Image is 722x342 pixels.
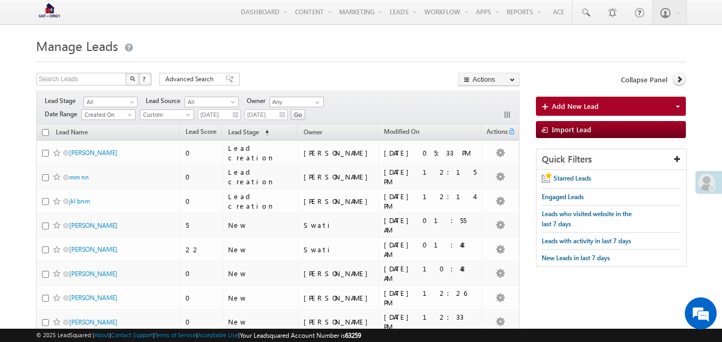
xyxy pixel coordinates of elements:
a: Terms of Service [155,331,196,338]
div: [PERSON_NAME] [304,269,373,278]
button: ? [139,73,152,85]
div: 0 [186,148,217,158]
div: 22 [186,245,217,254]
div: [DATE] 01:48 AM [384,240,477,259]
div: Quick Filters [536,149,686,170]
input: Go [291,109,305,120]
div: [DATE] 12:14 PM [384,192,477,211]
span: Collapse Panel [621,75,667,84]
span: All [84,97,135,107]
span: Created On [82,110,132,119]
span: 63259 [345,331,361,339]
div: 0 [186,196,217,206]
div: 0 [186,317,217,327]
img: Search [130,76,135,81]
a: [PERSON_NAME] [69,318,117,326]
div: [DATE] 10:48 AM [384,264,477,283]
div: [PERSON_NAME] [304,148,373,158]
div: Swati [304,220,373,230]
div: 0 [186,269,217,278]
a: Custom [140,109,194,120]
span: Date Range [45,109,81,119]
span: New Leads in last 7 days [542,254,610,262]
a: [PERSON_NAME] [69,294,117,302]
span: Lead Source [146,96,184,106]
span: Lead Stage [45,96,83,106]
div: [PERSON_NAME] [304,317,373,327]
span: © 2025 LeadSquared | | | | | [36,330,361,340]
a: Lead Score [180,126,222,140]
span: Lead Stage [228,128,259,136]
input: Check all records [42,129,49,136]
div: 0 [186,293,217,303]
a: [PERSON_NAME] [69,149,117,157]
a: Contact Support [111,331,153,338]
span: Leads who visited website in the last 7 days [542,210,632,228]
span: Import Lead [552,125,591,134]
a: [PERSON_NAME] [69,270,117,278]
span: Modified On [384,127,419,135]
span: Starred Leads [553,174,591,182]
div: 0 [186,172,217,182]
span: Advanced Search [165,74,217,84]
div: Lead creation [228,143,293,163]
span: (sorted ascending) [261,129,269,137]
span: Your Leadsquared Account Number is [240,331,361,339]
div: 5 [186,220,217,230]
div: [PERSON_NAME] [304,172,373,182]
span: Leads with activity in last 7 days [542,237,631,245]
span: Owner [247,96,270,106]
div: New [228,220,293,230]
div: [PERSON_NAME] [304,293,373,303]
div: New [228,317,293,327]
div: New [228,269,293,278]
span: Engaged Leads [542,193,584,201]
div: New [228,293,293,303]
a: Lead Stage (sorted ascending) [223,126,274,140]
a: All [83,97,138,107]
span: Lead Score [186,127,216,135]
div: Lead creation [228,167,293,186]
a: Acceptable Use [198,331,238,338]
div: [PERSON_NAME] [304,196,373,206]
div: New [228,245,293,254]
span: Manage Leads [36,37,118,54]
a: About [94,331,110,338]
img: Custom Logo [36,3,63,21]
span: All [185,97,236,107]
div: Swati [304,245,373,254]
a: Lead Name [51,126,93,140]
span: Owner [304,128,322,136]
div: [DATE] 05:33 PM [384,148,477,158]
span: Custom [140,110,191,119]
input: Type to Search [270,97,324,107]
a: All [184,97,239,107]
div: [DATE] 12:26 PM [384,288,477,307]
a: Modified On [379,126,425,140]
a: Created On [81,109,136,120]
div: Lead creation [228,192,293,211]
a: mm nn [69,173,89,181]
div: [DATE] 12:33 PM [384,312,477,331]
span: ? [142,74,147,83]
a: Show All Items [309,97,323,108]
div: [DATE] 12:15 PM [384,167,477,186]
span: Actions [482,126,508,140]
a: jkl bnm [69,197,90,205]
span: Add New Lead [552,101,599,110]
button: Actions [458,73,519,86]
a: [PERSON_NAME] [69,221,117,229]
a: [PERSON_NAME] [69,245,117,253]
div: [DATE] 01:55 AM [384,216,477,235]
